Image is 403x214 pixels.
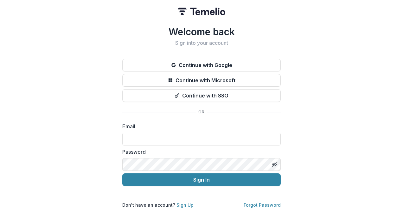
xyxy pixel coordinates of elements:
p: Don't have an account? [122,202,194,208]
button: Continue with SSO [122,89,281,102]
button: Toggle password visibility [269,159,279,170]
a: Sign Up [176,202,194,208]
img: Temelio [178,8,225,15]
h1: Welcome back [122,26,281,37]
label: Password [122,148,277,156]
button: Sign In [122,173,281,186]
a: Forgot Password [244,202,281,208]
button: Continue with Microsoft [122,74,281,87]
h2: Sign into your account [122,40,281,46]
label: Email [122,123,277,130]
button: Continue with Google [122,59,281,71]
